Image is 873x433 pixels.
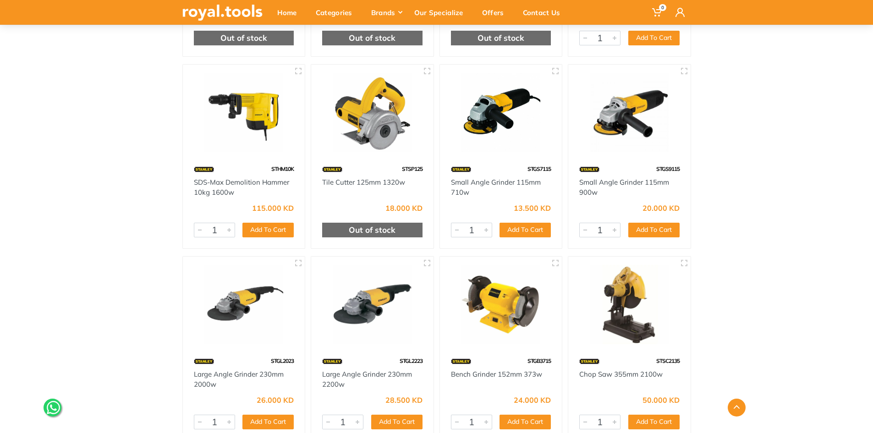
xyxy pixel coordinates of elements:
[642,396,680,404] div: 50.000 KD
[385,204,423,212] div: 18.000 KD
[371,415,423,429] button: Add To Cart
[500,415,551,429] button: Add To Cart
[628,31,680,45] button: Add To Cart
[500,223,551,237] button: Add To Cart
[194,161,214,177] img: 15.webp
[257,396,294,404] div: 26.000 KD
[448,73,554,152] img: Royal Tools - Small Angle Grinder 115mm 710w
[448,265,554,344] img: Royal Tools - Bench Grinder 152mm 373w
[579,370,663,378] a: Chop Saw 355mm 2100w
[527,165,551,172] span: STGS7115
[319,265,425,344] img: Royal Tools - Large Angle Grinder 230mm 2200w
[400,357,423,364] span: STGL2223
[242,415,294,429] button: Add To Cart
[271,357,294,364] span: STGL2023
[451,161,471,177] img: 15.webp
[476,3,516,22] div: Offers
[309,3,365,22] div: Categories
[527,357,551,364] span: STGB3715
[451,31,551,45] div: Out of stock
[577,265,682,344] img: Royal Tools - Chop Saw 355mm 2100w
[182,5,263,21] img: royal.tools Logo
[252,204,294,212] div: 115.000 KD
[191,265,297,344] img: Royal Tools - Large Angle Grinder 230mm 2000w
[194,31,294,45] div: Out of stock
[242,223,294,237] button: Add To Cart
[514,396,551,404] div: 24.000 KD
[271,3,309,22] div: Home
[516,3,573,22] div: Contact Us
[656,357,680,364] span: STSC2135
[514,204,551,212] div: 13.500 KD
[579,178,669,197] a: Small Angle Grinder 115mm 900w
[385,396,423,404] div: 28.500 KD
[322,31,423,45] div: Out of stock
[656,165,680,172] span: STGS9115
[451,178,541,197] a: Small Angle Grinder 115mm 710w
[628,223,680,237] button: Add To Cart
[322,178,405,186] a: Tile Cutter 125mm 1320w
[365,3,408,22] div: Brands
[642,204,680,212] div: 20.000 KD
[402,165,423,172] span: STSP125
[319,73,425,152] img: Royal Tools - Tile Cutter 125mm 1320w
[579,161,599,177] img: 15.webp
[194,178,289,197] a: SDS-Max Demolition Hammer 10kg 1600w
[408,3,476,22] div: Our Specialize
[577,73,682,152] img: Royal Tools - Small Angle Grinder 115mm 900w
[271,165,294,172] span: STHM10K
[659,4,666,11] span: 0
[322,223,423,237] div: Out of stock
[322,161,342,177] img: 15.webp
[191,73,297,152] img: Royal Tools - SDS-Max Demolition Hammer 10kg 1600w
[322,353,342,369] img: 15.webp
[194,370,284,389] a: Large Angle Grinder 230mm 2000w
[579,353,599,369] img: 15.webp
[451,370,542,378] a: Bench Grinder 152mm 373w
[322,370,412,389] a: Large Angle Grinder 230mm 2200w
[628,415,680,429] button: Add To Cart
[451,353,471,369] img: 15.webp
[194,353,214,369] img: 15.webp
